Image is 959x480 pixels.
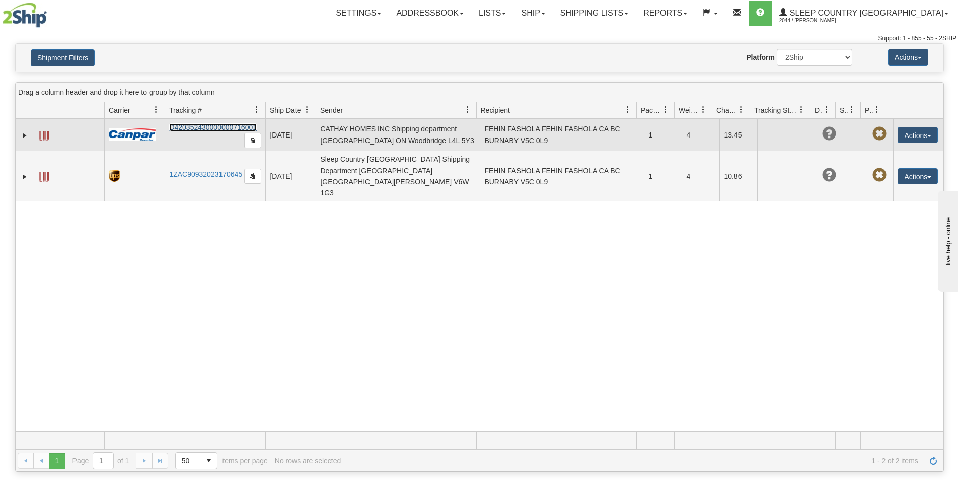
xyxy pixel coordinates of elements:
[147,101,165,118] a: Carrier filter column settings
[872,127,887,141] span: Pickup Not Assigned
[553,1,636,26] a: Shipping lists
[182,456,195,466] span: 50
[732,101,750,118] a: Charge filter column settings
[754,105,798,115] span: Tracking Status
[39,126,49,143] a: Label
[201,453,217,469] span: select
[270,105,301,115] span: Ship Date
[898,168,938,184] button: Actions
[679,105,700,115] span: Weight
[868,101,886,118] a: Pickup Status filter column settings
[248,101,265,118] a: Tracking # filter column settings
[169,105,202,115] span: Tracking #
[49,453,65,469] span: Page 1
[888,49,928,66] button: Actions
[644,119,682,151] td: 1
[865,105,873,115] span: Pickup Status
[843,101,860,118] a: Shipment Issues filter column settings
[459,101,476,118] a: Sender filter column settings
[682,151,719,202] td: 4
[316,119,480,151] td: CATHAY HOMES INC Shipping department [GEOGRAPHIC_DATA] ON Woodbridge L4L 5Y3
[619,101,636,118] a: Recipient filter column settings
[109,170,119,182] img: 8 - UPS
[822,168,836,182] span: Unknown
[3,3,47,28] img: logo2044.jpg
[244,169,261,184] button: Copy to clipboard
[31,49,95,66] button: Shipment Filters
[275,457,341,465] div: No rows are selected
[815,105,823,115] span: Delivery Status
[3,34,956,43] div: Support: 1 - 855 - 55 - 2SHIP
[787,9,943,17] span: Sleep Country [GEOGRAPHIC_DATA]
[8,9,93,16] div: live help - online
[389,1,471,26] a: Addressbook
[109,128,156,141] img: 14 - Canpar
[818,101,835,118] a: Delivery Status filter column settings
[682,119,719,151] td: 4
[481,105,510,115] span: Recipient
[348,457,918,465] span: 1 - 2 of 2 items
[175,452,268,469] span: items per page
[772,1,956,26] a: Sleep Country [GEOGRAPHIC_DATA] 2044 / [PERSON_NAME]
[109,105,130,115] span: Carrier
[20,130,30,141] a: Expand
[636,1,695,26] a: Reports
[93,453,113,469] input: Page 1
[316,151,480,202] td: Sleep Country [GEOGRAPHIC_DATA] Shipping Department [GEOGRAPHIC_DATA] [GEOGRAPHIC_DATA][PERSON_NA...
[719,119,757,151] td: 13.45
[480,151,644,202] td: FEHIN FASHOLA FEHIN FASHOLA CA BC BURNABY V5C 0L9
[793,101,810,118] a: Tracking Status filter column settings
[175,452,217,469] span: Page sizes drop down
[898,127,938,143] button: Actions
[925,453,941,469] a: Refresh
[39,168,49,184] a: Label
[169,170,242,178] a: 1ZAC90932023170645
[471,1,513,26] a: Lists
[244,133,261,148] button: Copy to clipboard
[72,452,129,469] span: Page of 1
[328,1,389,26] a: Settings
[16,83,943,102] div: grid grouping header
[644,151,682,202] td: 1
[299,101,316,118] a: Ship Date filter column settings
[716,105,737,115] span: Charge
[513,1,552,26] a: Ship
[169,123,257,131] a: D420352430000000716001
[719,151,757,202] td: 10.86
[872,168,887,182] span: Pickup Not Assigned
[641,105,662,115] span: Packages
[480,119,644,151] td: FEHIN FASHOLA FEHIN FASHOLA CA BC BURNABY V5C 0L9
[657,101,674,118] a: Packages filter column settings
[20,172,30,182] a: Expand
[840,105,848,115] span: Shipment Issues
[695,101,712,118] a: Weight filter column settings
[936,188,958,291] iframe: chat widget
[822,127,836,141] span: Unknown
[779,16,855,26] span: 2044 / [PERSON_NAME]
[265,151,316,202] td: [DATE]
[320,105,343,115] span: Sender
[746,52,775,62] label: Platform
[265,119,316,151] td: [DATE]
